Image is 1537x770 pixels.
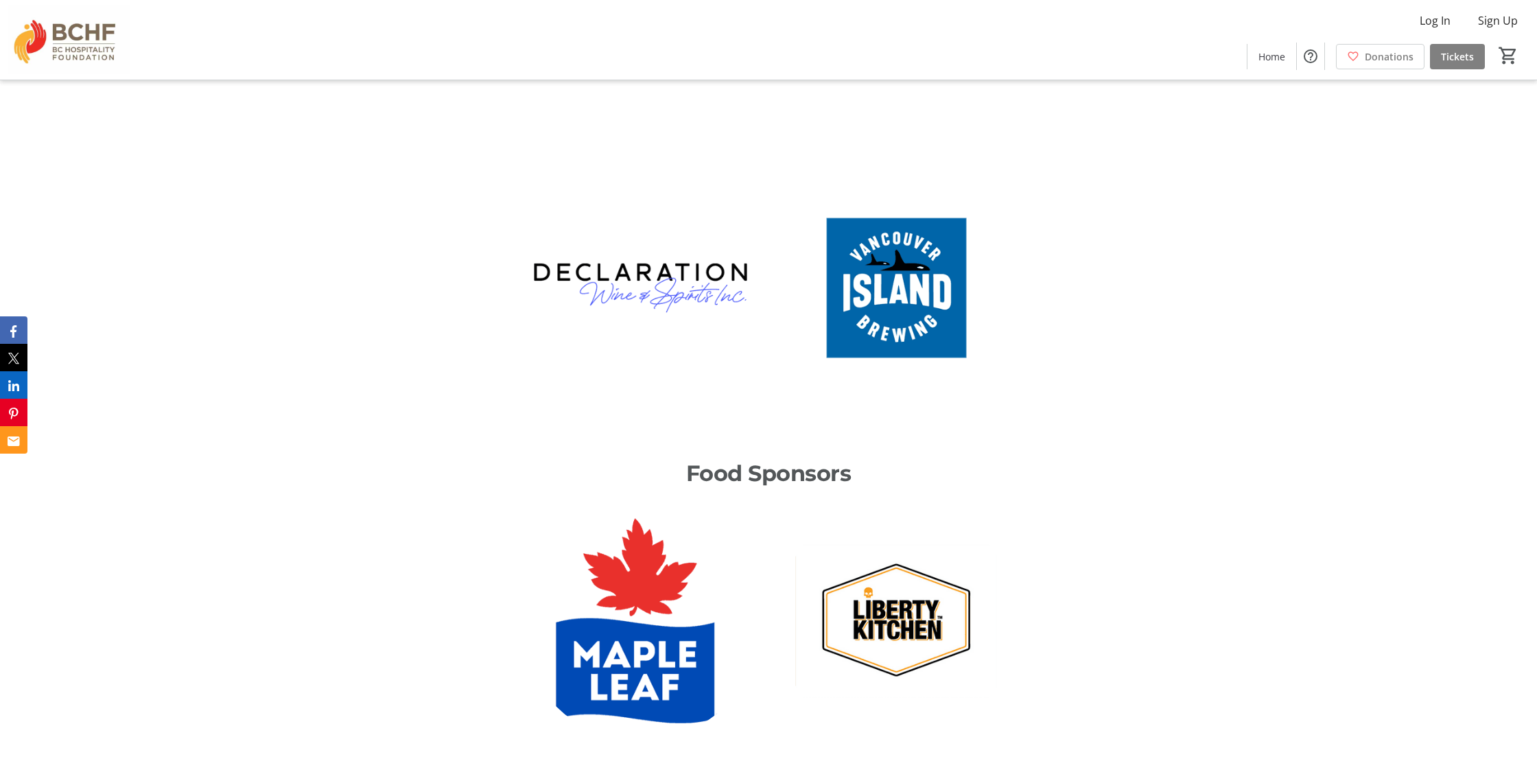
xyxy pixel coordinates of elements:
span: Home [1258,49,1285,64]
button: Sign Up [1467,10,1529,32]
a: Home [1247,44,1296,69]
img: logo [777,168,1016,408]
button: Help [1297,43,1324,70]
p: Food Sponsors [264,457,1272,490]
a: Tickets [1430,44,1485,69]
span: Log In [1420,12,1451,29]
a: Donations [1336,44,1424,69]
img: logo [521,501,760,740]
img: BC Hospitality Foundation's Logo [8,5,130,74]
span: Donations [1365,49,1413,64]
button: Cart [1496,43,1521,68]
img: logo [777,501,1016,740]
button: Log In [1409,10,1462,32]
img: logo [521,168,760,408]
span: Tickets [1441,49,1474,64]
span: Sign Up [1478,12,1518,29]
